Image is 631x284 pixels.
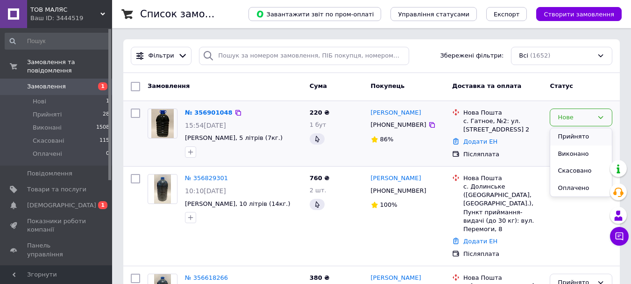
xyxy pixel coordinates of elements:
span: Доставка та оплата [452,82,521,89]
div: Післяплата [463,150,542,159]
span: Завантажити звіт по пром-оплаті [256,10,374,18]
span: 15:54[DATE] [185,122,226,129]
input: Пошук за номером замовлення, ПІБ покупця, номером телефону, Email, номером накладної [199,47,409,65]
div: [PHONE_NUMBER] [369,185,428,197]
li: Оплачено [550,180,612,197]
span: Замовлення [27,82,66,91]
span: Експорт [494,11,520,18]
span: [DEMOGRAPHIC_DATA] [27,201,96,210]
span: Повідомлення [27,169,72,178]
span: Прийняті [33,110,62,119]
span: Покупець [371,82,405,89]
span: (1652) [530,52,550,59]
a: Додати ЕН [463,138,497,145]
button: Управління статусами [390,7,477,21]
span: Управління статусами [398,11,469,18]
span: 1 [98,82,107,90]
a: Створити замовлення [527,10,622,17]
div: Нова Пошта [463,109,542,117]
span: Замовлення [148,82,190,89]
span: Виконані [33,124,62,132]
a: Фото товару [148,174,177,204]
a: № 356829301 [185,175,228,182]
span: Збережені фільтри: [440,51,503,60]
span: Скасовані [33,137,64,145]
div: Післяплата [463,250,542,258]
span: 100% [380,201,397,208]
a: [PERSON_NAME], 10 літрів (14кг.) [185,200,291,207]
a: [PERSON_NAME], 5 літрів (7кг.) [185,134,283,141]
a: Додати ЕН [463,238,497,245]
span: 28 [103,110,109,119]
span: Cума [310,82,327,89]
div: Нова Пошта [463,174,542,182]
span: 2 шт. [310,187,326,194]
span: 1 бут [310,121,326,128]
div: с. Гатное, №2: ул. [STREET_ADDRESS] 2 [463,117,542,134]
span: 1 [106,97,109,106]
div: Нова Пошта [463,274,542,282]
span: Показники роботи компанії [27,217,86,234]
span: 10:10[DATE] [185,187,226,195]
a: № 356901048 [185,109,233,116]
img: Фото товару [154,175,170,204]
span: Товари та послуги [27,185,86,194]
span: 220 ₴ [310,109,330,116]
span: 1508 [96,124,109,132]
a: [PERSON_NAME] [371,174,421,183]
div: Нове [558,113,593,123]
button: Створити замовлення [536,7,622,21]
span: 1 [98,201,107,209]
h1: Список замовлень [140,8,235,20]
li: Скасовано [550,162,612,180]
a: № 356618266 [185,274,228,281]
span: Всі [519,51,528,60]
span: 0 [106,150,109,158]
span: 760 ₴ [310,175,330,182]
span: Створити замовлення [544,11,614,18]
li: Прийнято [550,128,612,146]
a: Фото товару [148,109,177,138]
button: Чат з покупцем [610,227,629,246]
span: 86% [380,136,394,143]
span: Нові [33,97,46,106]
a: [PERSON_NAME] [371,274,421,283]
button: Завантажити звіт по пром-оплаті [248,7,381,21]
span: ТОВ МАЛЯС [30,6,100,14]
span: Статус [550,82,573,89]
span: Фільтри [149,51,174,60]
span: Оплачені [33,150,62,158]
div: с. Долинське ([GEOGRAPHIC_DATA], [GEOGRAPHIC_DATA].), Пункт приймання-видачі (до 30 кг): вул. Пер... [463,182,542,233]
div: [PHONE_NUMBER] [369,119,428,131]
span: 115 [99,137,109,145]
span: 380 ₴ [310,274,330,281]
a: [PERSON_NAME] [371,109,421,117]
div: Ваш ID: 3444519 [30,14,112,22]
span: Замовлення та повідомлення [27,58,112,75]
li: Виконано [550,146,612,163]
span: Панель управління [27,241,86,258]
img: Фото товару [151,109,174,138]
button: Експорт [486,7,527,21]
input: Пошук [5,33,110,50]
